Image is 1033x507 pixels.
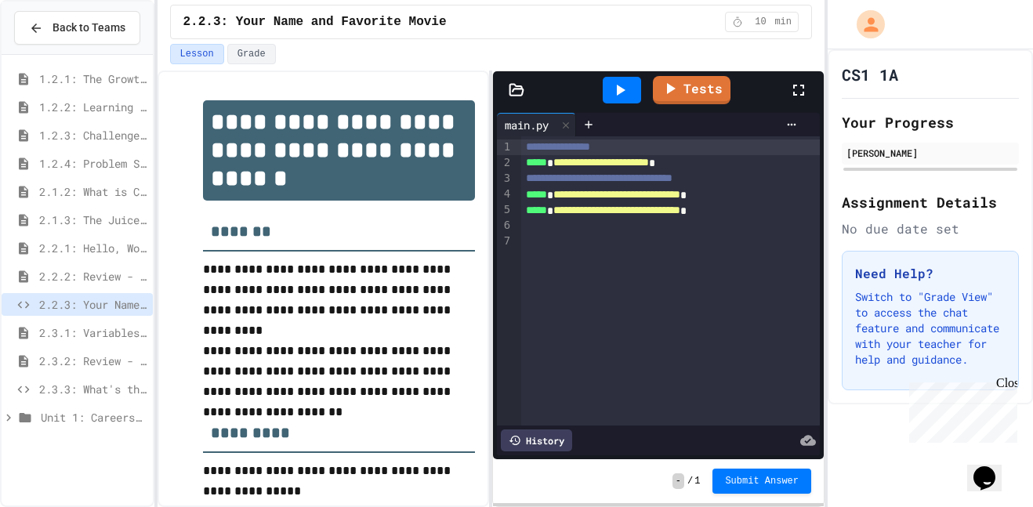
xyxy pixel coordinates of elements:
div: main.py [497,117,556,133]
span: 2.2.3: Your Name and Favorite Movie [39,296,147,313]
div: [PERSON_NAME] [846,146,1014,160]
span: 2.1.2: What is Code? [39,183,147,200]
div: 5 [497,202,513,218]
div: 3 [497,171,513,187]
span: 10 [748,16,773,28]
span: Unit 1: Careers & Professionalism [41,409,147,426]
button: Back to Teams [14,11,140,45]
h3: Need Help? [855,264,1006,283]
span: 1.2.3: Challenge Problem - The Bridge [39,127,147,143]
span: 2.3.1: Variables and Data Types [39,324,147,341]
div: 1 [497,139,513,155]
div: 2 [497,155,513,171]
a: Tests [653,76,730,104]
span: Submit Answer [725,475,799,487]
p: Switch to "Grade View" to access the chat feature and communicate with your teacher for help and ... [855,289,1006,368]
div: 4 [497,187,513,202]
div: My Account [840,6,889,42]
span: min [774,16,792,28]
span: 2.2.1: Hello, World! [39,240,147,256]
span: Back to Teams [53,20,125,36]
span: 2.2.3: Your Name and Favorite Movie [183,13,447,31]
span: 2.3.2: Review - Variables and Data Types [39,353,147,369]
div: Chat with us now!Close [6,6,108,100]
div: 6 [497,218,513,234]
span: 1.2.2: Learning to Solve Hard Problems [39,99,147,115]
span: 1.2.1: The Growth Mindset [39,71,147,87]
iframe: chat widget [967,444,1017,491]
span: 2.3.3: What's the Type? [39,381,147,397]
h2: Your Progress [842,111,1019,133]
span: / [687,475,693,487]
div: 7 [497,234,513,249]
button: Submit Answer [712,469,811,494]
span: 1 [694,475,700,487]
div: History [501,429,572,451]
h2: Assignment Details [842,191,1019,213]
span: 2.1.3: The JuiceMind IDE [39,212,147,228]
span: 1.2.4: Problem Solving Practice [39,155,147,172]
iframe: chat widget [903,376,1017,443]
button: Lesson [170,44,224,64]
span: - [672,473,684,489]
div: No due date set [842,219,1019,238]
span: 2.2.2: Review - Hello, World! [39,268,147,284]
div: main.py [497,113,576,136]
h1: CS1 1A [842,63,898,85]
button: Grade [227,44,276,64]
